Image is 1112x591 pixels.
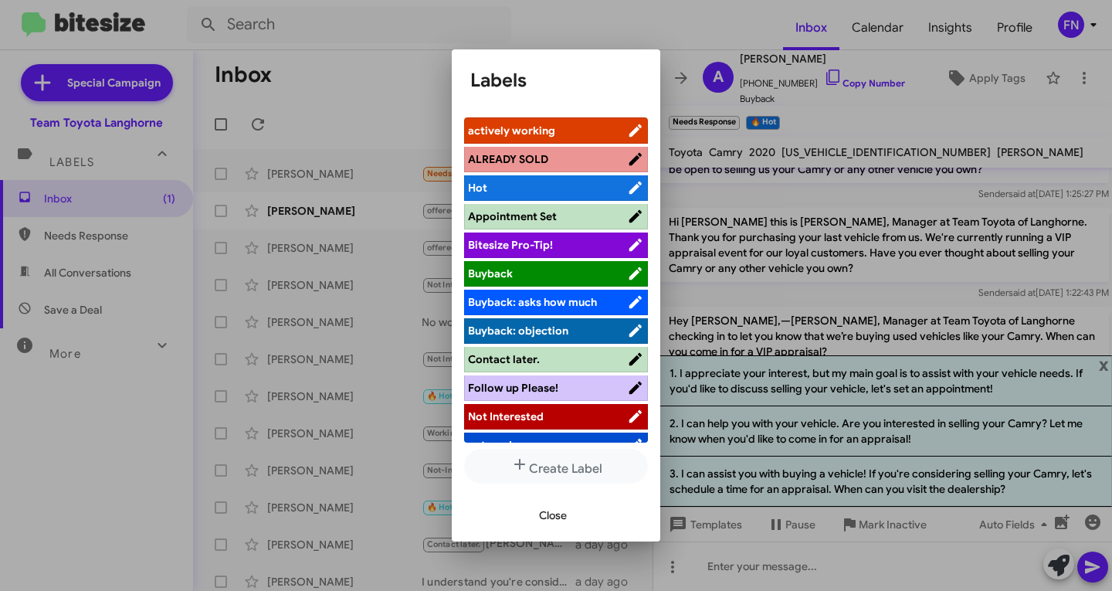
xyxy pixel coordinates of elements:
span: Follow up Please! [468,381,558,395]
button: Close [527,501,579,529]
span: Not Interested [468,409,544,423]
span: Buyback: asks how much [468,295,597,309]
span: Buyback: objection [468,324,568,338]
button: Create Label [464,449,648,484]
span: not ready [468,438,518,452]
span: ALREADY SOLD [468,152,548,166]
span: Buyback [468,267,513,280]
span: Contact later. [468,352,540,366]
span: Close [539,501,567,529]
span: Appointment Set [468,209,557,223]
h1: Labels [470,68,642,93]
span: actively working [468,124,555,138]
span: Bitesize Pro-Tip! [468,238,553,252]
span: Hot [468,181,487,195]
